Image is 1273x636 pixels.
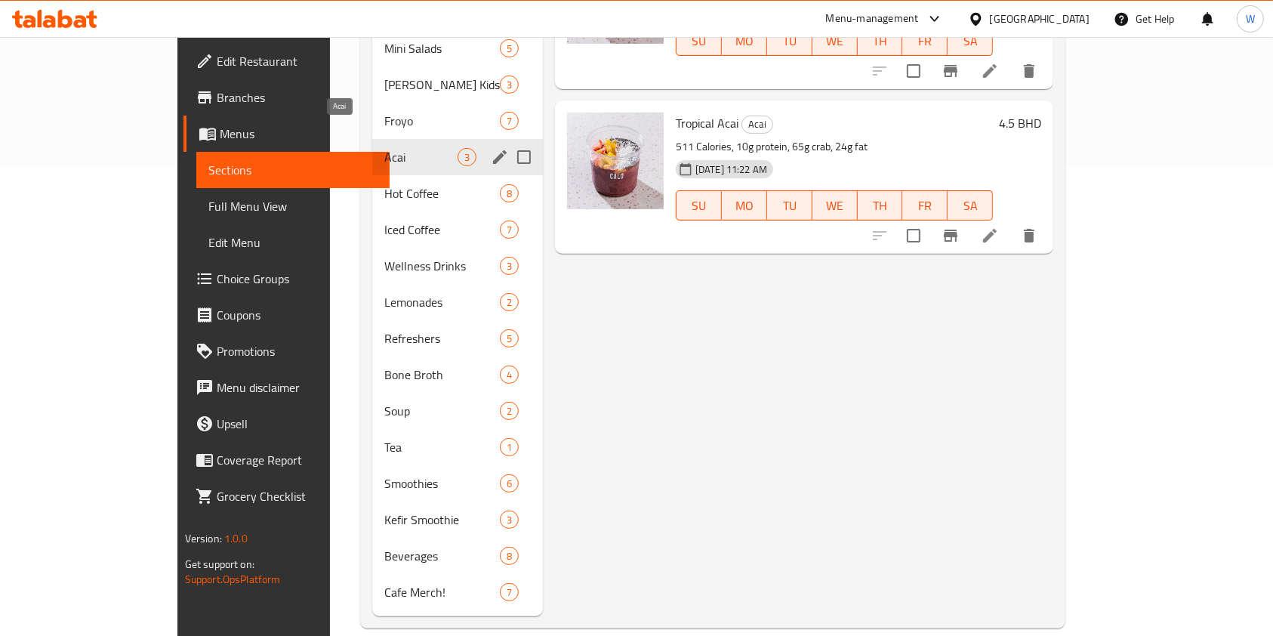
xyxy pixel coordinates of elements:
[500,402,519,420] div: items
[183,297,390,333] a: Coupons
[683,195,716,217] span: SU
[500,257,519,275] div: items
[372,320,542,357] div: Refreshers5
[384,39,499,57] span: Mini Salads
[372,175,542,211] div: Hot Coffee8
[185,529,222,548] span: Version:
[217,270,378,288] span: Choice Groups
[384,438,499,456] span: Tea
[217,378,378,397] span: Menu disclaimer
[458,150,476,165] span: 3
[372,211,542,248] div: Iced Coffee7
[220,125,378,143] span: Menus
[183,478,390,514] a: Grocery Checklist
[208,233,378,252] span: Edit Menu
[898,55,929,87] span: Select to update
[858,26,903,56] button: TH
[217,52,378,70] span: Edit Restaurant
[501,368,518,382] span: 4
[384,547,499,565] span: Beverages
[818,195,852,217] span: WE
[183,333,390,369] a: Promotions
[208,197,378,215] span: Full Menu View
[948,26,993,56] button: SA
[864,195,897,217] span: TH
[384,112,499,130] div: Froyo
[217,487,378,505] span: Grocery Checklist
[500,583,519,601] div: items
[384,221,499,239] span: Iced Coffee
[500,221,519,239] div: items
[372,357,542,393] div: Bone Broth4
[676,26,722,56] button: SU
[500,39,519,57] div: items
[908,30,942,52] span: FR
[372,502,542,538] div: Kefir Smoothie3
[501,114,518,128] span: 7
[501,42,518,56] span: 5
[384,293,499,311] span: Lemonades
[384,257,499,275] span: Wellness Drinks
[722,190,767,221] button: MO
[567,113,664,209] img: Tropical Acai
[500,112,519,130] div: items
[183,369,390,406] a: Menu disclaimer
[183,43,390,79] a: Edit Restaurant
[1011,218,1047,254] button: delete
[500,184,519,202] div: items
[501,187,518,201] span: 8
[741,116,773,134] div: Acai
[990,11,1090,27] div: [GEOGRAPHIC_DATA]
[500,474,519,492] div: items
[372,465,542,502] div: Smoothies6
[183,79,390,116] a: Branches
[489,146,511,168] button: edit
[500,547,519,565] div: items
[196,224,390,261] a: Edit Menu
[372,429,542,465] div: Tea1
[185,554,254,574] span: Get support on:
[812,26,858,56] button: WE
[999,113,1041,134] h6: 4.5 BHD
[864,30,897,52] span: TH
[196,152,390,188] a: Sections
[384,511,499,529] span: Kefir Smoothie
[501,223,518,237] span: 7
[384,366,499,384] span: Bone Broth
[384,148,457,166] span: Acai
[183,406,390,442] a: Upsell
[676,137,993,156] p: 511 Calories, 10g protein, 65g crab, 24g fat
[501,295,518,310] span: 2
[826,10,919,28] div: Menu-management
[384,402,499,420] span: Soup
[500,76,519,94] div: items
[183,116,390,152] a: Menus
[501,585,518,600] span: 7
[742,116,772,133] span: Acai
[384,76,499,94] span: [PERSON_NAME] Kids
[501,513,518,527] span: 3
[501,440,518,455] span: 1
[372,538,542,574] div: Beverages8
[372,103,542,139] div: Froyo7
[932,218,969,254] button: Branch-specific-item
[183,261,390,297] a: Choice Groups
[501,78,518,92] span: 3
[372,284,542,320] div: Lemonades2
[1246,11,1255,27] span: W
[500,438,519,456] div: items
[384,474,499,492] span: Smoothies
[372,30,542,66] div: Mini Salads5
[689,162,773,177] span: [DATE] 11:22 AM
[217,451,378,469] span: Coverage Report
[217,306,378,324] span: Coupons
[954,195,987,217] span: SA
[384,329,499,347] span: Refreshers
[500,366,519,384] div: items
[384,583,499,601] div: Cafe Merch!
[183,442,390,478] a: Coverage Report
[767,26,812,56] button: TU
[932,53,969,89] button: Branch-specific-item
[773,30,806,52] span: TU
